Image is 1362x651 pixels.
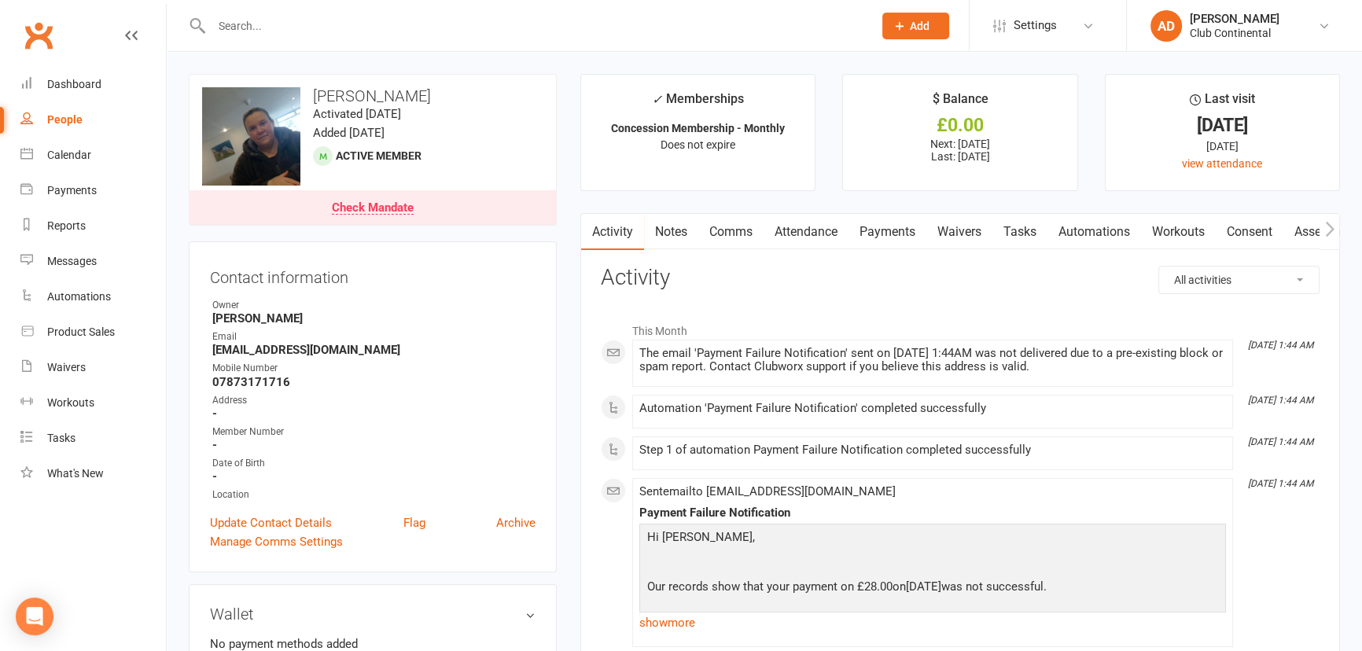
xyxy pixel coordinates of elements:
[1248,478,1313,489] i: [DATE] 1:44 AM
[47,255,97,267] div: Messages
[496,513,536,532] a: Archive
[893,579,906,594] span: on
[47,467,104,480] div: What's New
[212,361,536,376] div: Mobile Number
[882,13,949,39] button: Add
[1248,340,1313,351] i: [DATE] 1:44 AM
[611,122,785,134] strong: Concession Membership - Monthly
[47,219,86,232] div: Reports
[1182,157,1262,170] a: view attendance
[992,214,1047,250] a: Tasks
[212,329,536,344] div: Email
[336,149,421,162] span: Active member
[698,214,764,250] a: Comms
[857,117,1062,134] div: £0.00
[910,20,929,32] span: Add
[1120,117,1325,134] div: [DATE]
[210,605,536,623] h3: Wallet
[47,361,86,373] div: Waivers
[212,406,536,421] strong: -
[16,598,53,635] div: Open Intercom Messenger
[753,530,755,544] span: ,
[20,102,166,138] a: People
[403,513,425,532] a: Flag
[857,138,1062,163] p: Next: [DATE] Last: [DATE]
[207,15,862,37] input: Search...
[1120,138,1325,155] div: [DATE]
[661,138,735,151] span: Does not expire
[212,343,536,357] strong: [EMAIL_ADDRESS][DOMAIN_NAME]
[20,279,166,314] a: Automations
[644,214,698,250] a: Notes
[1190,26,1279,40] div: Club Continental
[313,126,385,140] time: Added [DATE]
[20,67,166,102] a: Dashboard
[1248,436,1313,447] i: [DATE] 1:44 AM
[932,89,988,117] div: $ Balance
[212,456,536,471] div: Date of Birth
[212,298,536,313] div: Owner
[1014,8,1057,43] span: Settings
[1047,214,1141,250] a: Automations
[20,173,166,208] a: Payments
[20,350,166,385] a: Waivers
[210,263,536,286] h3: Contact information
[47,432,75,444] div: Tasks
[639,347,1226,373] div: The email 'Payment Failure Notification' sent on [DATE] 1:44AM was not delivered due to a pre-exi...
[652,89,744,118] div: Memberships
[764,214,848,250] a: Attendance
[1216,214,1283,250] a: Consent
[212,438,536,452] strong: -
[47,325,115,338] div: Product Sales
[202,87,300,186] img: image1707736513.png
[47,396,94,409] div: Workouts
[639,443,1226,457] div: Step 1 of automation Payment Failure Notification completed successfully
[20,456,166,491] a: What's New
[19,16,58,55] a: Clubworx
[47,149,91,161] div: Calendar
[47,78,101,90] div: Dashboard
[332,202,414,215] div: Check Mandate
[313,107,401,121] time: Activated [DATE]
[20,385,166,421] a: Workouts
[210,513,332,532] a: Update Contact Details
[210,532,343,551] a: Manage Comms Settings
[47,113,83,126] div: People
[47,290,111,303] div: Automations
[639,506,1226,520] div: Payment Failure Notification
[639,402,1226,415] div: Automation 'Payment Failure Notification' completed successfully
[47,184,97,197] div: Payments
[1150,10,1182,42] div: AD
[212,311,536,325] strong: [PERSON_NAME]
[639,484,896,498] span: Sent email to [EMAIL_ADDRESS][DOMAIN_NAME]
[212,487,536,502] div: Location
[643,528,1222,550] p: Hi [PERSON_NAME]
[212,425,536,440] div: Member Number
[212,469,536,484] strong: -
[1248,395,1313,406] i: [DATE] 1:44 AM
[601,314,1320,340] li: This Month
[941,579,1047,594] span: was not successful.
[202,87,543,105] h3: [PERSON_NAME]
[20,244,166,279] a: Messages
[643,577,1222,600] p: Our records show that your payment on £28.00 [DATE]
[639,612,1226,634] a: show more
[652,92,662,107] i: ✓
[20,208,166,244] a: Reports
[20,138,166,173] a: Calendar
[212,375,536,389] strong: 07873171716
[581,214,644,250] a: Activity
[20,421,166,456] a: Tasks
[212,393,536,408] div: Address
[848,214,926,250] a: Payments
[1190,12,1279,26] div: [PERSON_NAME]
[601,266,1320,290] h3: Activity
[1141,214,1216,250] a: Workouts
[926,214,992,250] a: Waivers
[20,314,166,350] a: Product Sales
[1190,89,1255,117] div: Last visit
